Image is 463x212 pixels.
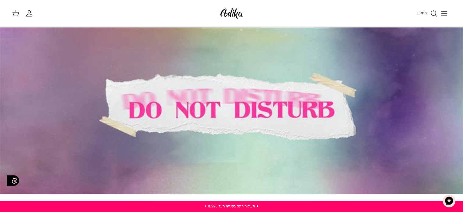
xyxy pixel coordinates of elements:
button: Toggle menu [437,7,451,20]
a: ✦ משלוח חינם בקנייה מעל ₪220 ✦ [204,203,259,209]
span: חיפוש [416,10,427,16]
img: accessibility_icon02.svg [5,172,21,189]
button: צ'אט [440,192,458,210]
a: חיפוש [416,10,437,17]
a: החשבון שלי [26,10,35,17]
img: Adika IL [219,6,244,20]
